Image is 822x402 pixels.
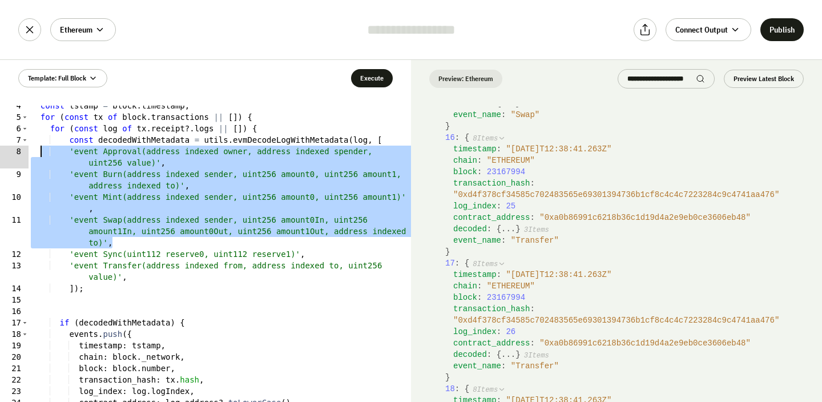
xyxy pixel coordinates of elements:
span: { [497,224,501,234]
span: 23167994 [487,293,525,302]
div: : [453,178,804,200]
span: " Transfer " [511,236,559,245]
span: " Transfer " [511,361,559,371]
span: } [445,247,450,256]
span: 3 Items [524,352,549,360]
span: contract_address [453,213,530,222]
span: { [497,350,501,359]
button: Template: Full Block [18,69,107,87]
div: : [453,360,804,372]
div: : [453,349,804,360]
span: " ETHEREUM " [487,156,535,165]
div: : [453,166,804,178]
span: " [DATE]T12:38:41.263Z " [506,144,611,154]
div: : [445,132,804,258]
span: Toggle code folding, rows 5 through 31 [22,111,28,123]
div: : [453,280,804,292]
span: 25 [506,202,515,211]
button: ... [501,223,515,235]
div: : [453,109,804,120]
span: Template: Full Block [28,74,86,83]
span: } [445,373,450,382]
button: Preview Latest Block [724,70,804,88]
span: Toggle code folding, rows 17 through 29 [22,317,28,328]
span: Toggle code folding, rows 18 through 28 [22,328,28,340]
span: timestamp [453,270,497,279]
span: " Swap " [511,110,539,119]
span: block [453,293,477,302]
div: : [453,143,804,155]
span: 8 Items [473,135,498,143]
span: Ethereum [60,24,92,35]
span: " [DATE]T12:38:41.263Z " [506,270,611,279]
span: 18 [445,384,455,393]
span: Toggle code folding, rows 6 through 30 [22,123,28,134]
span: transaction_hash [453,304,530,313]
span: { [465,384,469,393]
span: event_name [453,236,501,245]
span: " 0xd4f378cf34585c702483565e69301394736b1cf8c4c4c7223284c9c4741aa476 " [453,190,779,199]
button: ... [501,349,515,360]
span: { [465,259,469,268]
div: : [453,269,804,280]
span: timestamp [453,144,497,154]
div: : [453,212,804,223]
span: event_name [453,110,501,119]
span: chain [453,156,477,165]
div: : [453,292,804,303]
span: chain [453,282,477,291]
button: Connect Output [666,18,751,41]
span: transaction_hash [453,179,530,188]
span: log_index [453,202,497,211]
button: Ethereum [50,18,116,41]
span: 3 Items [524,226,549,234]
span: 6 Items [524,100,549,108]
span: 16 [445,133,455,142]
div: : [453,235,804,246]
span: " ETHEREUM " [487,282,535,291]
span: " 0xa0b86991c6218b36c1d19d4a2e9eb0ce3606eb48 " [539,339,751,348]
span: { [465,133,469,142]
span: " 0xa0b86991c6218b36c1d19d4a2e9eb0ce3606eb48 " [539,213,751,222]
div: : [453,337,804,349]
button: Publish [760,18,804,41]
span: 8 Items [473,386,498,394]
span: decoded [453,350,487,359]
div: : [453,326,804,337]
button: Execute [351,69,393,87]
span: } [515,224,520,234]
span: contract_address [453,339,530,348]
span: event_name [453,361,501,371]
div: : [453,155,804,166]
span: } [515,350,520,359]
span: 26 [506,327,515,336]
div: : [453,200,804,212]
span: decoded [453,224,487,234]
span: " 0xd4f378cf34585c702483565e69301394736b1cf8c4c4c7223284c9c4741aa476 " [453,316,779,325]
div: : [453,223,804,235]
span: 8 Items [473,260,498,268]
div: : [445,258,804,383]
span: Connect Output [675,24,728,35]
div: : [453,303,804,326]
span: Toggle code folding, rows 7 through 14 [22,134,28,146]
span: 23167994 [487,167,525,176]
span: log_index [453,327,497,336]
span: block [453,167,477,176]
span: 17 [445,259,455,268]
span: } [445,122,450,131]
